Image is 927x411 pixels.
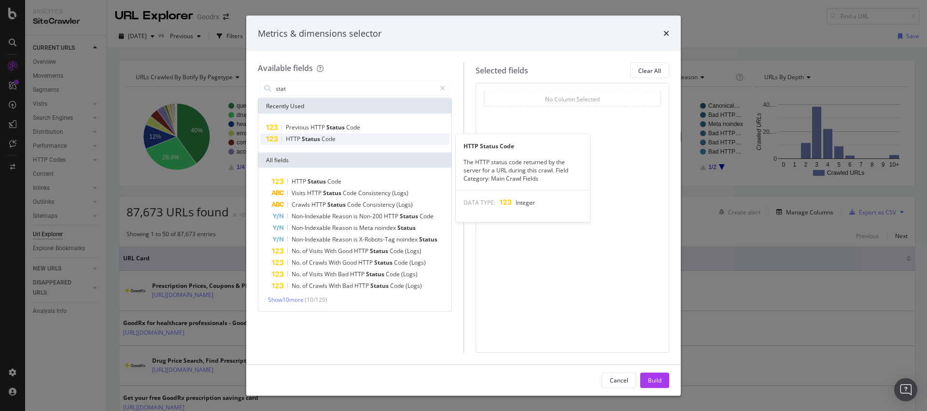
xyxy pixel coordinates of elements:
[322,135,336,143] span: Code
[309,258,329,267] span: Crawls
[405,247,421,255] span: (Logs)
[366,270,386,278] span: Status
[350,270,366,278] span: HTTP
[292,258,302,267] span: No.
[329,282,342,290] span: With
[346,123,360,131] span: Code
[390,247,405,255] span: Code
[396,235,419,243] span: noindex
[384,212,400,220] span: HTTP
[302,135,322,143] span: Status
[370,282,390,290] span: Status
[246,15,681,396] div: modal
[354,282,370,290] span: HTTP
[275,81,435,96] input: Search by field name
[648,376,661,384] div: Build
[302,258,309,267] span: of
[324,247,338,255] span: With
[420,212,434,220] span: Code
[630,63,669,78] button: Clear All
[323,189,343,197] span: Status
[638,66,661,74] div: Clear All
[463,198,495,207] span: DATA TYPE:
[292,177,308,185] span: HTTP
[354,247,370,255] span: HTTP
[338,270,350,278] span: Bad
[343,189,358,197] span: Code
[342,258,358,267] span: Good
[400,212,420,220] span: Status
[456,142,590,150] div: HTTP Status Code
[329,258,342,267] span: With
[353,212,359,220] span: is
[292,200,311,209] span: Crawls
[258,99,451,114] div: Recently Used
[327,200,347,209] span: Status
[268,296,304,304] span: Show 10 more
[305,296,327,304] span: ( 10 / 129 )
[258,63,313,73] div: Available fields
[363,200,396,209] span: Consistency
[456,157,590,182] div: The HTTP status code returned by the server for a URL during this crawl. Field Category: Main Cra...
[359,235,396,243] span: X-Robots-Tag
[292,212,332,220] span: Non-Indexable
[258,153,451,168] div: All fields
[342,282,354,290] span: Bad
[602,372,636,388] button: Cancel
[394,258,409,267] span: Code
[406,282,422,290] span: (Logs)
[347,200,363,209] span: Code
[358,258,374,267] span: HTTP
[359,224,375,232] span: Meta
[309,270,324,278] span: Visits
[292,189,307,197] span: Visits
[338,247,354,255] span: Good
[894,378,917,401] div: Open Intercom Messenger
[286,135,302,143] span: HTTP
[309,282,329,290] span: Crawls
[663,27,669,40] div: times
[258,27,381,40] div: Metrics & dimensions selector
[358,189,392,197] span: Consistency
[374,258,394,267] span: Status
[309,247,324,255] span: Visits
[396,200,413,209] span: (Logs)
[308,177,327,185] span: Status
[353,235,359,243] span: is
[640,372,669,388] button: Build
[302,270,309,278] span: of
[375,224,397,232] span: noindex
[392,189,408,197] span: (Logs)
[370,247,390,255] span: Status
[353,224,359,232] span: is
[419,235,437,243] span: Status
[516,198,535,207] span: Integer
[292,270,302,278] span: No.
[326,123,346,131] span: Status
[390,282,406,290] span: Code
[397,224,416,232] span: Status
[286,123,310,131] span: Previous
[292,235,332,243] span: Non-Indexable
[302,247,309,255] span: of
[292,224,332,232] span: Non-Indexable
[386,270,401,278] span: Code
[332,212,353,220] span: Reason
[332,235,353,243] span: Reason
[476,65,528,76] div: Selected fields
[359,212,384,220] span: Non-200
[610,376,628,384] div: Cancel
[307,189,323,197] span: HTTP
[401,270,418,278] span: (Logs)
[332,224,353,232] span: Reason
[311,200,327,209] span: HTTP
[409,258,426,267] span: (Logs)
[292,247,302,255] span: No.
[327,177,341,185] span: Code
[292,282,302,290] span: No.
[310,123,326,131] span: HTTP
[302,282,309,290] span: of
[324,270,338,278] span: With
[545,95,600,103] div: No Column Selected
